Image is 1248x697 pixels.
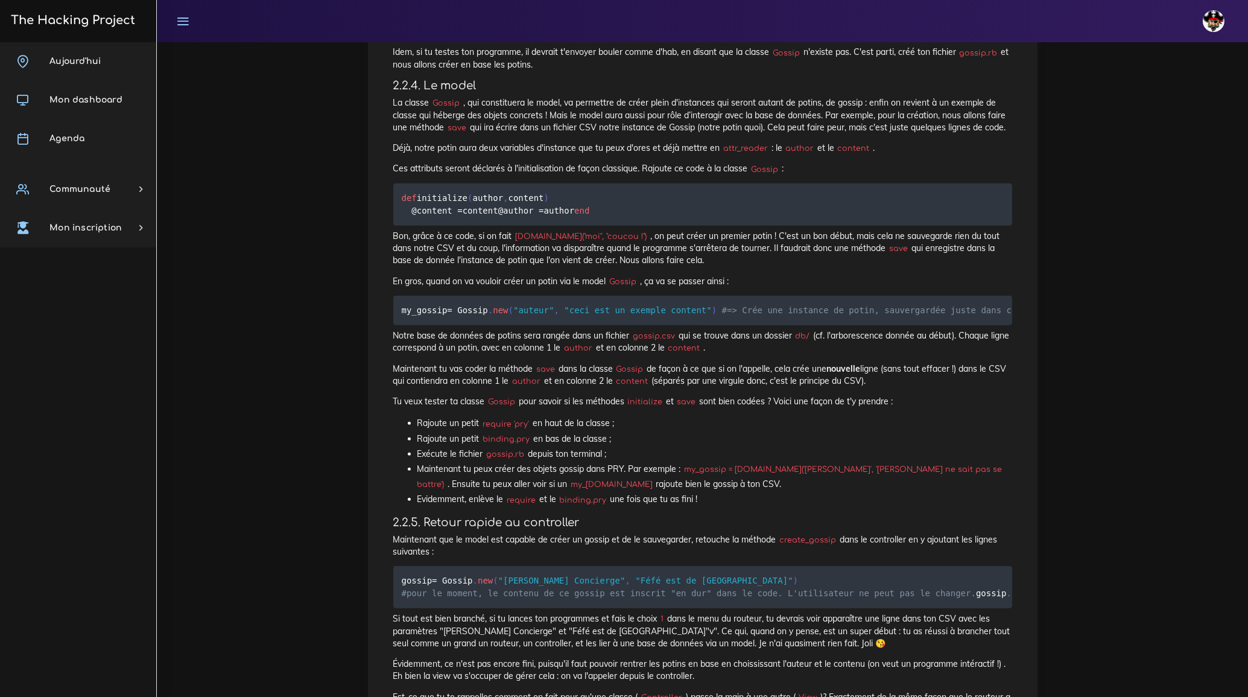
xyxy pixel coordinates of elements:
[402,193,417,203] span: def
[674,396,699,408] code: save
[493,305,508,315] span: new
[393,79,1012,92] h4: 2.2.4. Le model
[493,576,498,585] span: (
[49,57,101,66] span: Aujourd'hui
[445,122,470,134] code: save
[782,142,817,154] code: author
[503,193,508,203] span: ,
[504,494,539,506] code: require
[613,363,647,375] code: Gossip
[417,462,1012,492] li: Maintenant tu peux créer des objets gossip dans PRY. Par exemple : . Ensuite tu peux aller voir s...
[561,342,596,354] code: author
[49,95,122,104] span: Mon dashboard
[393,516,1012,529] h4: 2.2.5. Retour rapide au controller
[457,206,462,215] span: =
[722,305,1078,315] span: #=> Crée une instance de potin, sauvergardée juste dans cette variable
[432,576,437,585] span: =
[442,576,473,585] span: Gossip
[411,206,452,215] span: @content
[393,46,1012,71] p: Idem, si tu testes ton programme, il devrait t'envoyer bouler comme d'hab, en disant que la class...
[793,576,798,585] span: )
[393,363,1012,387] p: Maintenant tu vas coder la méthode dans la classe de façon à ce que si on l'appelle, cela crée un...
[606,276,640,288] code: Gossip
[613,375,651,387] code: content
[480,418,533,430] code: require 'pry'
[554,305,559,315] span: ,
[544,193,549,203] span: )
[624,396,666,408] code: initialize
[393,142,1012,154] p: Déjà, notre potin aura deux variables d'instance que tu peux d'ores et déjà mettre en : le et le .
[556,494,610,506] code: binding.pry
[509,375,544,387] code: author
[712,305,717,315] span: )
[498,576,626,585] span: "[PERSON_NAME] Concierge"
[513,305,554,315] span: "auteur"
[770,47,803,59] code: Gossip
[657,613,667,625] code: 1
[417,463,1003,491] code: my_gossip = [DOMAIN_NAME]('[PERSON_NAME]', '[PERSON_NAME] ne sait pas se battre')
[720,142,771,154] code: attr_reader
[834,142,873,154] code: content
[473,576,478,585] span: .
[533,363,559,375] code: save
[564,305,711,315] span: "ceci est un exemple content"
[792,330,813,342] code: db/
[574,206,589,215] span: end
[49,185,110,194] span: Communauté
[393,97,1012,133] p: La classe , qui constituera le model, va permettre de créer plein d'instances qui seront autant d...
[393,230,1012,267] p: Bon, grâce à ce code, si on fait , on peut créer un premier potin ! C'est un bon début, mais cela...
[625,576,630,585] span: ,
[393,329,1012,354] p: Notre base de données de potins sera rangée dans un fichier qui se trouve dans un dossier (cf. l'...
[478,576,493,585] span: new
[467,193,472,203] span: (
[417,492,1012,507] li: Evidemment, enlève le et le une fois que tu as fini !
[483,448,528,460] code: gossip.rb
[635,576,793,585] span: "Féfé est de [GEOGRAPHIC_DATA]"
[402,588,976,598] span: #pour le moment, le contenu de ce gossip est inscrit "en dur" dans le code. L'utilisateur ne peut...
[417,431,1012,447] li: Rajoute un petit en bas de la classe ;
[488,305,493,315] span: .
[417,447,1012,462] li: Exécute le fichier depuis ton terminal ;
[393,275,1012,287] p: En gros, quand on va vouloir créer un potin via le model , ça va se passer ainsi :
[1203,10,1224,32] img: avatar
[480,433,533,445] code: binding.pry
[826,363,860,374] strong: nouvelle
[886,243,911,255] code: save
[748,164,782,176] code: Gossip
[485,396,519,408] code: Gossip
[393,658,1012,683] p: Évidemment, ce n'est pas encore fini, puisqu'il faut pouvoir rentrer les potins en base en choiss...
[49,134,84,143] span: Agenda
[393,395,1012,407] p: Tu veux tester ta classe pour savoir si les méthodes et sont bien codées ? Voici une façon de t'y...
[49,223,122,232] span: Mon inscription
[508,305,513,315] span: (
[393,162,1012,174] p: Ces attributs seront déclarés à l'initialisation de façon classique. Rajoute ce code à la classe :
[776,534,840,546] code: create_gossip
[665,342,703,354] code: content
[539,206,543,215] span: =
[512,231,650,243] code: [DOMAIN_NAME]("moi", "coucou !")
[402,574,1036,600] code: gossip gossip save
[7,14,135,27] h3: The Hacking Project
[567,479,656,491] code: my_[DOMAIN_NAME]
[447,305,452,315] span: =
[429,97,463,109] code: Gossip
[1007,588,1012,598] span: .
[498,206,534,215] span: @author
[402,191,594,217] code: initialize author content content author
[393,533,1012,558] p: Maintenant que le model est capable de créer un gossip et de le sauvegarder, retouche la méthode ...
[457,305,488,315] span: Gossip
[417,416,1012,431] li: Rajoute un petit en haut de la classe ;
[630,330,679,342] code: gossip.csv
[956,47,1001,59] code: gossip.rb
[393,613,1012,649] p: Si tout est bien branché, si tu lances ton programmes et fais le choix dans le menu du routeur, t...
